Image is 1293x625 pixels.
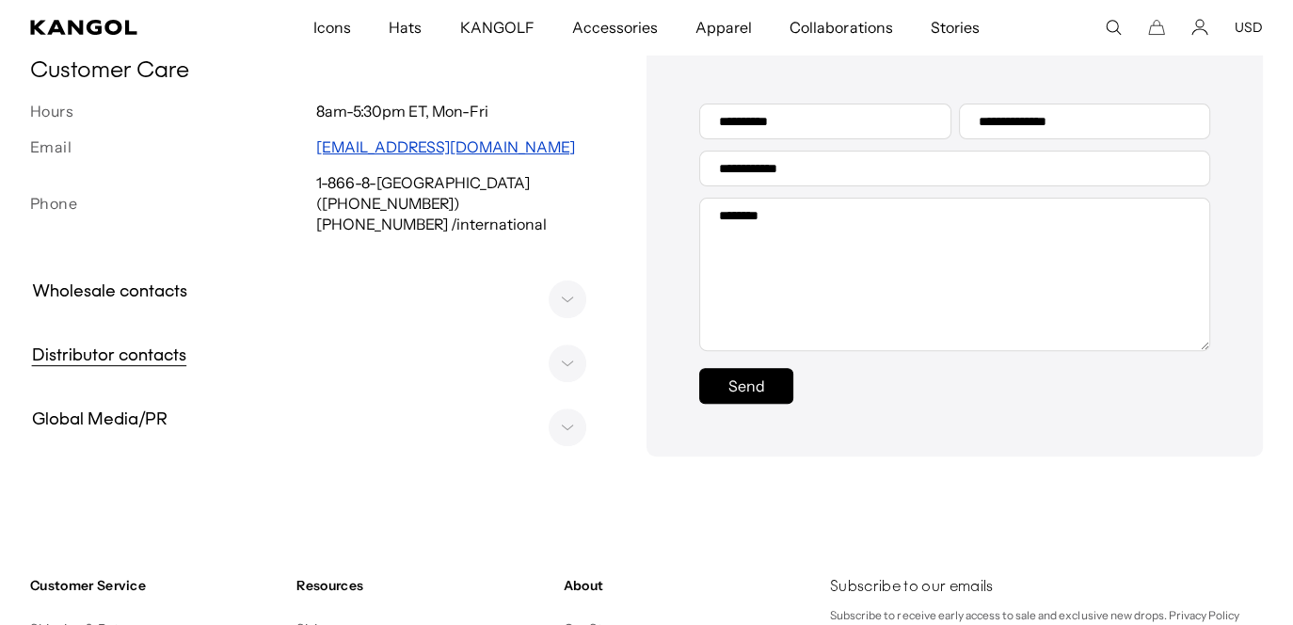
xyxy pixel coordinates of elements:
a: Kangol [30,20,206,35]
h3: Email [30,136,316,157]
h3: Distributor contacts [23,344,196,370]
summary: Global Media/PR [23,393,609,449]
p: [PHONE_NUMBER] /international [316,214,602,234]
button: USD [1235,19,1263,36]
p: 8am-5:30pm ET, Mon-Fri [316,101,602,121]
a: [EMAIL_ADDRESS][DOMAIN_NAME] [316,137,576,156]
h4: About [564,577,815,594]
a: Account [1191,19,1208,36]
summary: Distributor contacts [23,329,609,385]
summary: Wholesale contacts [23,264,609,321]
h4: Subscribe to our emails [830,577,1263,598]
summary: Search here [1105,19,1122,36]
h4: Customer Service [30,577,281,594]
h3: Global Media/PR [23,408,177,434]
h3: Wholesale contacts [23,280,197,306]
h4: Resources [296,577,548,594]
h3: Hours [30,101,316,121]
button: Send [699,368,793,404]
p: 1-866-8-[GEOGRAPHIC_DATA] ([PHONE_NUMBER]) [316,172,602,214]
h2: Customer Care [30,57,601,86]
button: Cart [1148,19,1165,36]
h3: Phone [30,193,316,214]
